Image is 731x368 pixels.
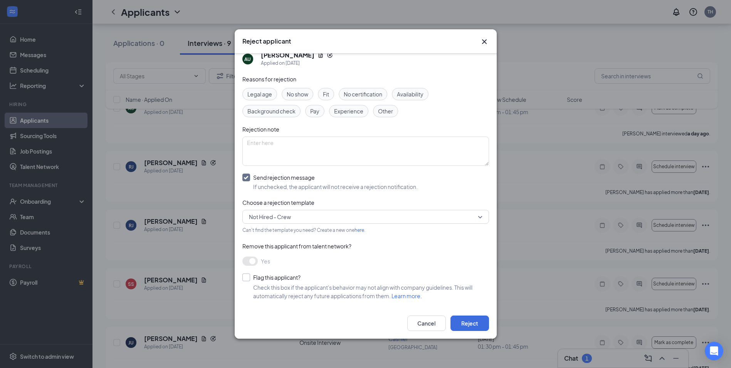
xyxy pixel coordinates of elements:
span: No certification [344,90,382,98]
button: Close [480,37,489,46]
span: Check this box if the applicant's behavior may not align with company guidelines. This will autom... [253,284,472,299]
h5: [PERSON_NAME] [261,51,314,59]
span: Reasons for rejection [242,76,296,83]
span: Rejection note [242,126,279,133]
div: Applied on [DATE] [261,59,333,67]
span: Other [378,107,393,115]
span: Fit [323,90,329,98]
span: Legal age [247,90,272,98]
a: here [355,227,364,233]
span: Not Hired - Crew [249,211,291,223]
h3: Reject applicant [242,37,291,46]
span: Pay [310,107,319,115]
span: Can't find the template you need? Create a new one . [242,227,365,233]
button: Reject [450,316,489,331]
span: No show [287,90,308,98]
span: Remove this applicant from talent network? [242,243,351,250]
a: Learn more. [392,292,422,299]
button: Cancel [407,316,446,331]
span: Experience [334,107,363,115]
span: Yes [261,257,270,266]
svg: Document [318,52,324,58]
div: Open Intercom Messenger [705,342,723,360]
div: AU [244,56,251,62]
span: Availability [397,90,423,98]
span: Background check [247,107,296,115]
svg: Reapply [327,52,333,58]
svg: Cross [480,37,489,46]
span: Choose a rejection template [242,199,314,206]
